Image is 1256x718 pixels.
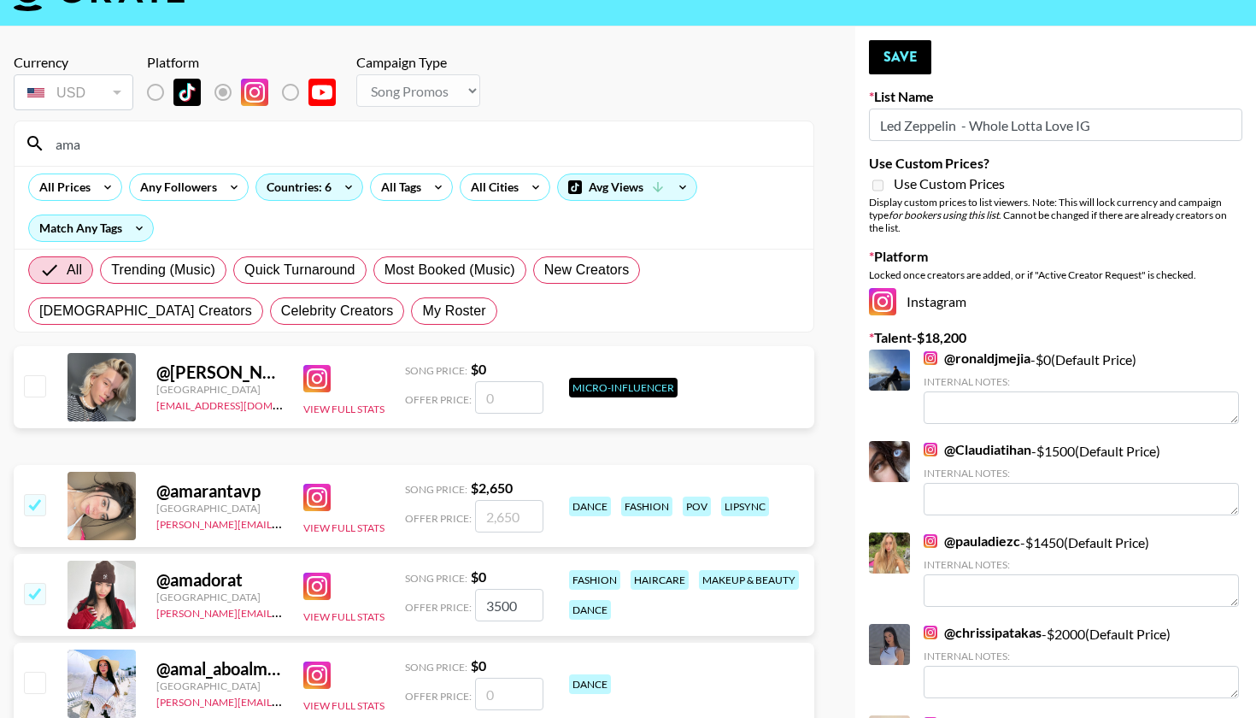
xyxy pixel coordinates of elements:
div: @ [PERSON_NAME] [156,362,283,383]
img: Instagram [303,662,331,689]
a: @chrissipatakas [924,624,1042,641]
label: Platform [869,248,1242,265]
img: Instagram [303,484,331,511]
div: @ amadorat [156,569,283,591]
div: Internal Notes: [924,375,1239,388]
input: 0 [475,678,543,710]
span: Song Price: [405,661,467,674]
img: Instagram [924,443,937,456]
button: View Full Stats [303,610,384,623]
div: Micro-Influencer [569,378,678,397]
img: Instagram [241,79,268,106]
label: Talent - $ 18,200 [869,329,1242,346]
div: [GEOGRAPHIC_DATA] [156,502,283,515]
span: Song Price: [405,483,467,496]
div: - $ 1500 (Default Price) [924,441,1239,515]
div: List locked to Instagram. [147,74,349,110]
a: @Claudiatihan [924,441,1031,458]
img: YouTube [308,79,336,106]
span: Most Booked (Music) [384,260,515,280]
input: 2,650 [475,500,543,533]
div: - $ 0 (Default Price) [924,350,1239,424]
div: dance [569,600,611,620]
span: Offer Price: [405,690,472,703]
a: [PERSON_NAME][EMAIL_ADDRESS][DOMAIN_NAME] [156,515,409,531]
div: Countries: 6 [256,174,362,200]
div: Remove selected talent to change your currency [14,71,133,114]
div: - $ 2000 (Default Price) [924,624,1239,698]
span: Song Price: [405,572,467,585]
div: Match Any Tags [29,215,153,241]
div: [GEOGRAPHIC_DATA] [156,680,283,692]
div: Instagram [869,288,1242,315]
div: [GEOGRAPHIC_DATA] [156,383,283,396]
span: Quick Turnaround [244,260,355,280]
div: dance [569,497,611,516]
div: Internal Notes: [924,650,1239,662]
div: pov [683,497,711,516]
img: Instagram [924,534,937,548]
div: Internal Notes: [924,467,1239,480]
span: My Roster [422,301,485,321]
div: Avg Views [558,174,696,200]
em: for bookers using this list [889,209,999,221]
div: Locked once creators are added, or if "Active Creator Request" is checked. [869,268,1242,281]
button: Save [869,40,931,74]
a: @ronaldjmejia [924,350,1030,367]
input: 0 [475,381,543,414]
a: [PERSON_NAME][EMAIL_ADDRESS][PERSON_NAME][DOMAIN_NAME] [156,692,490,709]
span: Trending (Music) [111,260,215,280]
div: USD [17,78,130,108]
span: Offer Price: [405,601,472,614]
img: Instagram [924,351,937,365]
div: - $ 1450 (Default Price) [924,533,1239,607]
input: 0 [475,589,543,621]
div: @ amal_aboalmgd [156,658,283,680]
span: Offer Price: [405,393,472,406]
img: Instagram [869,288,896,315]
img: Instagram [303,365,331,392]
div: All Tags [371,174,425,200]
strong: $ 0 [471,361,486,377]
strong: $ 0 [471,657,486,674]
div: @ amarantavp [156,480,283,502]
span: [DEMOGRAPHIC_DATA] Creators [39,301,252,321]
input: Search by User Name [45,130,803,157]
button: View Full Stats [303,403,384,415]
span: Celebrity Creators [281,301,394,321]
div: All Prices [29,174,94,200]
strong: $ 2,650 [471,480,513,496]
div: dance [569,674,611,694]
span: All [67,260,82,280]
div: fashion [569,570,620,590]
img: Instagram [303,573,331,600]
div: makeup & beauty [699,570,799,590]
div: Any Followers [130,174,220,200]
label: Use Custom Prices? [869,155,1242,172]
div: haircare [631,570,689,590]
a: @pauladiezc [924,533,1020,550]
div: Campaign Type [356,54,480,71]
span: New Creators [544,260,630,280]
img: Instagram [924,626,937,639]
strong: $ 0 [471,568,486,585]
div: [GEOGRAPHIC_DATA] [156,591,283,603]
div: lipsync [721,497,769,516]
div: fashion [621,497,672,516]
a: [PERSON_NAME][EMAIL_ADDRESS][DOMAIN_NAME] [156,603,409,620]
button: View Full Stats [303,699,384,712]
span: Offer Price: [405,512,472,525]
div: Platform [147,54,349,71]
div: Internal Notes: [924,558,1239,571]
label: List Name [869,88,1242,105]
span: Song Price: [405,364,467,377]
button: View Full Stats [303,521,384,534]
span: Use Custom Prices [894,175,1005,192]
a: [EMAIL_ADDRESS][DOMAIN_NAME] [156,396,328,412]
div: Currency [14,54,133,71]
div: All Cities [461,174,522,200]
div: Display custom prices to list viewers. Note: This will lock currency and campaign type . Cannot b... [869,196,1242,234]
img: TikTok [173,79,201,106]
